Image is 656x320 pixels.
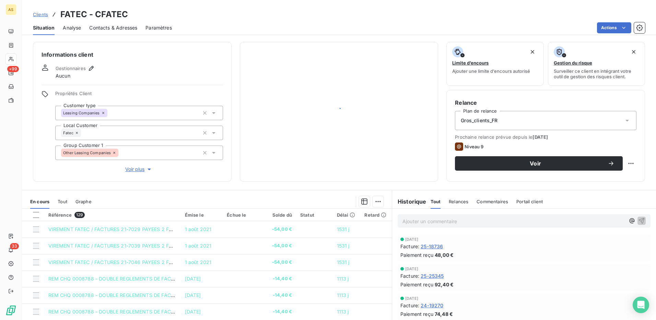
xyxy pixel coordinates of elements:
[337,243,350,249] span: 1531 j
[455,134,636,140] span: Prochaine relance prévue depuis le
[56,66,86,71] span: Gestionnaires
[268,212,292,218] div: Solde dû
[400,243,419,250] span: Facture :
[185,259,212,265] span: 1 août 2021
[74,212,85,218] span: 129
[33,24,55,31] span: Situation
[516,199,543,204] span: Portail client
[446,42,543,86] button: Limite d’encoursAjouter une limite d’encours autorisé
[48,226,177,232] span: VIREMENT FATEC / FACTURES 21-7029 PAYEES 2 FOIS
[554,68,639,79] span: Surveiller ce client en intégrant votre outil de gestion des risques client.
[435,251,454,259] span: 48,00 €
[125,166,153,173] span: Voir plus
[63,131,73,135] span: Fatec
[392,197,426,206] h6: Historique
[55,91,223,100] span: Propriétés Client
[48,292,209,298] span: REM CHQ 0008788 - DOUBLE REGLEMENTS DE FACTURE - 22-9086
[465,144,483,149] span: Niveau 9
[48,259,177,265] span: VIREMENT FATEC / FACTURES 21-7046 PAYEES 2 FOIS
[7,66,19,72] span: +99
[597,22,631,33] button: Actions
[435,281,454,288] span: 92,40 €
[227,212,259,218] div: Échue le
[48,276,210,282] span: REM CHQ 0008788 - DOUBLE REGLEMENTS DE FACTURE - 22-11520
[455,99,636,107] h6: Relance
[400,272,419,279] span: Facture :
[405,237,418,241] span: [DATE]
[548,42,645,86] button: Gestion du risqueSurveiller ce client en intégrant votre outil de gestion des risques client.
[421,302,443,309] span: 24-19270
[268,226,292,233] span: -54,00 €
[421,243,443,250] span: 25-18736
[400,310,433,318] span: Paiement reçu
[118,150,124,156] input: Ajouter une valeur
[405,267,418,271] span: [DATE]
[268,275,292,282] span: -14,40 €
[452,68,530,74] span: Ajouter une limite d’encours autorisé
[435,310,453,318] span: 74,48 €
[48,243,177,249] span: VIREMENT FATEC / FACTURES 21-7039 PAYEES 2 FOIS
[63,111,100,115] span: Leasing Companies
[300,212,329,218] div: Statut
[421,272,444,279] span: 25-25345
[48,309,207,315] span: REM CHQ 0008788 - DOUBLE REGLEMENTS DE FACTURE - 22-9101
[81,130,86,136] input: Ajouter une valeur
[42,50,223,59] h6: Informations client
[185,309,201,315] span: [DATE]
[185,243,212,249] span: 1 août 2021
[63,24,81,31] span: Analyse
[55,165,223,173] button: Voir plus
[337,309,349,315] span: 1113 j
[268,292,292,299] span: -14,40 €
[633,297,649,313] div: Open Intercom Messenger
[5,305,16,316] img: Logo LeanPay
[185,276,201,282] span: [DATE]
[337,226,350,232] span: 1531 j
[60,8,128,21] h3: FATEC - CFATEC
[337,276,349,282] span: 1113 j
[185,226,212,232] span: 1 août 2021
[89,24,137,31] span: Contacts & Adresses
[58,199,67,204] span: Tout
[185,212,219,218] div: Émise le
[554,60,592,66] span: Gestion du risque
[461,117,497,124] span: Gros_clients_FR
[452,60,489,66] span: Limite d’encours
[185,292,201,298] span: [DATE]
[463,161,608,166] span: Voir
[337,259,350,265] span: 1531 j
[33,12,48,17] span: Clients
[449,199,468,204] span: Relances
[337,292,349,298] span: 1113 j
[145,24,172,31] span: Paramètres
[75,199,92,204] span: Graphe
[107,110,113,116] input: Ajouter une valeur
[400,281,433,288] span: Paiement reçu
[5,4,16,15] div: AS
[400,251,433,259] span: Paiement reçu
[268,259,292,266] span: -54,00 €
[477,199,508,204] span: Commentaires
[268,308,292,315] span: -14,40 €
[33,11,48,18] a: Clients
[268,242,292,249] span: -54,00 €
[337,212,356,218] div: Délai
[532,134,548,140] span: [DATE]
[405,296,418,300] span: [DATE]
[431,199,441,204] span: Tout
[10,243,19,249] span: 33
[56,72,70,79] span: Aucun
[30,199,49,204] span: En cours
[48,212,177,218] div: Référence
[400,302,419,309] span: Facture :
[364,212,388,218] div: Retard
[63,151,111,155] span: Other Leasing Companies
[455,156,623,171] button: Voir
